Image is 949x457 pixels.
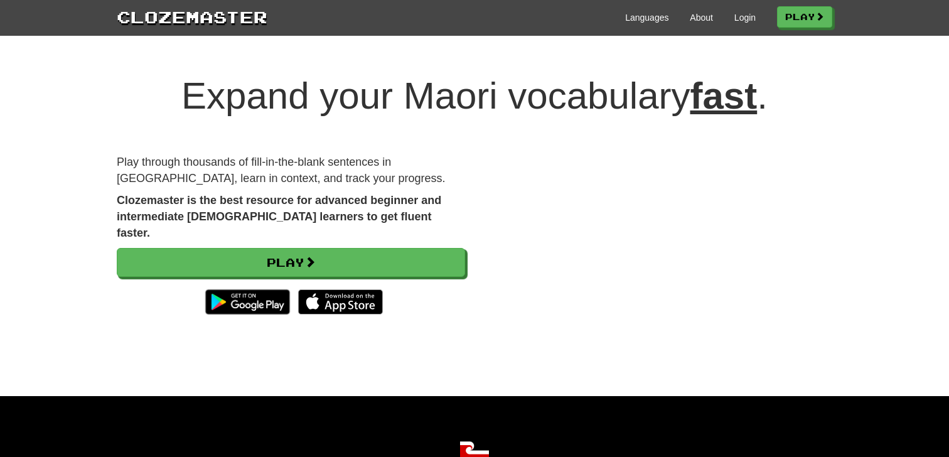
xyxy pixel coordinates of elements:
[117,75,832,117] h1: Expand your Maori vocabulary .
[777,6,832,28] a: Play
[117,154,465,186] p: Play through thousands of fill-in-the-blank sentences in [GEOGRAPHIC_DATA], learn in context, and...
[117,248,465,277] a: Play
[117,194,441,239] strong: Clozemaster is the best resource for advanced beginner and intermediate [DEMOGRAPHIC_DATA] learne...
[298,289,383,315] img: Download_on_the_App_Store_Badge_US-UK_135x40-25178aeef6eb6b83b96f5f2d004eda3bffbb37122de64afbaef7...
[199,283,296,321] img: Get it on Google Play
[690,11,713,24] a: About
[625,11,668,24] a: Languages
[690,75,758,117] u: fast
[734,11,756,24] a: Login
[117,5,267,28] a: Clozemaster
